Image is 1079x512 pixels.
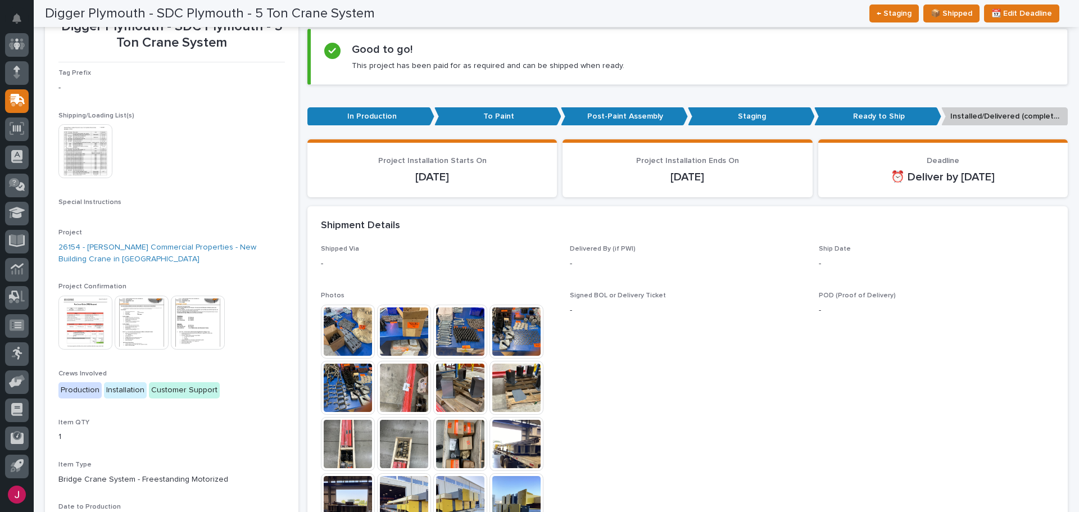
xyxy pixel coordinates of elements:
span: Project Installation Starts On [378,157,487,165]
button: users-avatar [5,483,29,506]
span: Item Type [58,461,92,468]
span: Deadline [927,157,959,165]
span: Delivered By (if PWI) [570,246,636,252]
span: Project Installation Ends On [636,157,739,165]
button: 📆 Edit Deadline [984,4,1059,22]
p: - [819,258,1054,270]
span: Date to Production [58,504,121,510]
span: Signed BOL or Delivery Ticket [570,292,666,299]
a: 26154 - [PERSON_NAME] Commercial Properties - New Building Crane in [GEOGRAPHIC_DATA] [58,242,285,265]
p: - [58,82,285,94]
p: Installed/Delivered (completely done) [941,107,1068,126]
h2: Shipment Details [321,220,400,232]
span: Tag Prefix [58,70,91,76]
p: [DATE] [321,170,543,184]
div: Notifications [14,13,29,31]
p: - [570,258,805,270]
button: Notifications [5,7,29,30]
button: ← Staging [869,4,919,22]
p: Post-Paint Assembly [561,107,688,126]
h2: Digger Plymouth - SDC Plymouth - 5 Ton Crane System [45,6,375,22]
span: Project Confirmation [58,283,126,290]
span: Ship Date [819,246,851,252]
span: Photos [321,292,344,299]
span: Shipped Via [321,246,359,252]
p: - [321,258,556,270]
p: ⏰ Deliver by [DATE] [832,170,1054,184]
p: [DATE] [576,170,799,184]
p: Staging [688,107,815,126]
div: Customer Support [149,382,220,398]
div: Installation [104,382,147,398]
p: Digger Plymouth - SDC Plymouth - 5 Ton Crane System [58,19,285,51]
span: Crews Involved [58,370,107,377]
span: Project [58,229,82,236]
p: 1 [58,431,285,443]
p: Bridge Crane System - Freestanding Motorized [58,474,285,486]
p: Ready to Ship [814,107,941,126]
span: Shipping/Loading List(s) [58,112,134,119]
span: Item QTY [58,419,89,426]
span: POD (Proof of Delivery) [819,292,896,299]
p: In Production [307,107,434,126]
h2: Good to go! [352,43,412,56]
div: Production [58,382,102,398]
button: 📦 Shipped [923,4,980,22]
span: Special Instructions [58,199,121,206]
span: ← Staging [877,7,912,20]
p: This project has been paid for as required and can be shipped when ready. [352,61,624,71]
p: - [570,305,805,316]
span: 📆 Edit Deadline [991,7,1052,20]
span: 📦 Shipped [931,7,972,20]
p: - [819,305,1054,316]
p: To Paint [434,107,561,126]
